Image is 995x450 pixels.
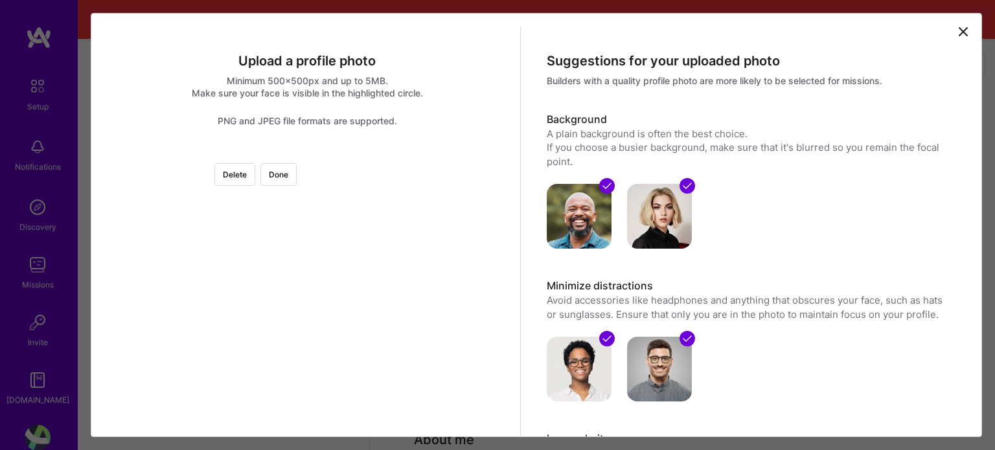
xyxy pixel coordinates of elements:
div: PNG and JPEG file formats are supported. [104,115,510,127]
img: avatar [547,184,612,249]
div: Minimum 500x500px and up to 5MB. [104,74,510,87]
div: Builders with a quality profile photo are more likely to be selected for missions. [547,74,953,87]
img: avatar [547,337,612,401]
img: avatar [627,184,692,249]
button: Delete [214,163,255,186]
div: Upload a profile photo [104,52,510,69]
div: Make sure your face is visible in the highlighted circle. [104,87,510,99]
div: A plain background is often the best choice. [547,127,953,141]
button: Done [260,163,297,186]
h3: Image clarity [547,432,953,446]
p: Avoid accessories like headphones and anything that obscures your face, such as hats or sunglasse... [547,293,953,321]
img: avatar [627,337,692,401]
h3: Background [547,113,953,127]
div: If you choose a busier background, make sure that it's blurred so you remain the focal point. [547,141,953,168]
h3: Minimize distractions [547,279,953,293]
div: Suggestions for your uploaded photo [547,52,953,69]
